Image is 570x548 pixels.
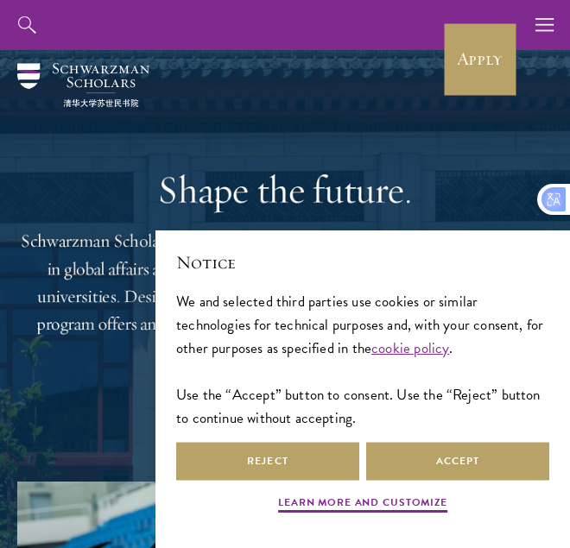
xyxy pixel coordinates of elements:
[444,23,516,95] a: Apply
[371,337,449,359] a: cookie policy
[176,442,359,481] button: Reject
[176,251,549,275] h2: Notice
[17,63,149,107] img: Schwarzman Scholars
[366,442,549,481] button: Accept
[278,494,447,515] button: Learn more and customize
[176,290,549,430] div: We and selected third parties use cookies or similar technologies for technical purposes and, wit...
[17,228,553,366] p: Schwarzman Scholars is a prestigious one-year, fully funded master’s program in global affairs at...
[17,167,553,215] h1: Shape the future.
